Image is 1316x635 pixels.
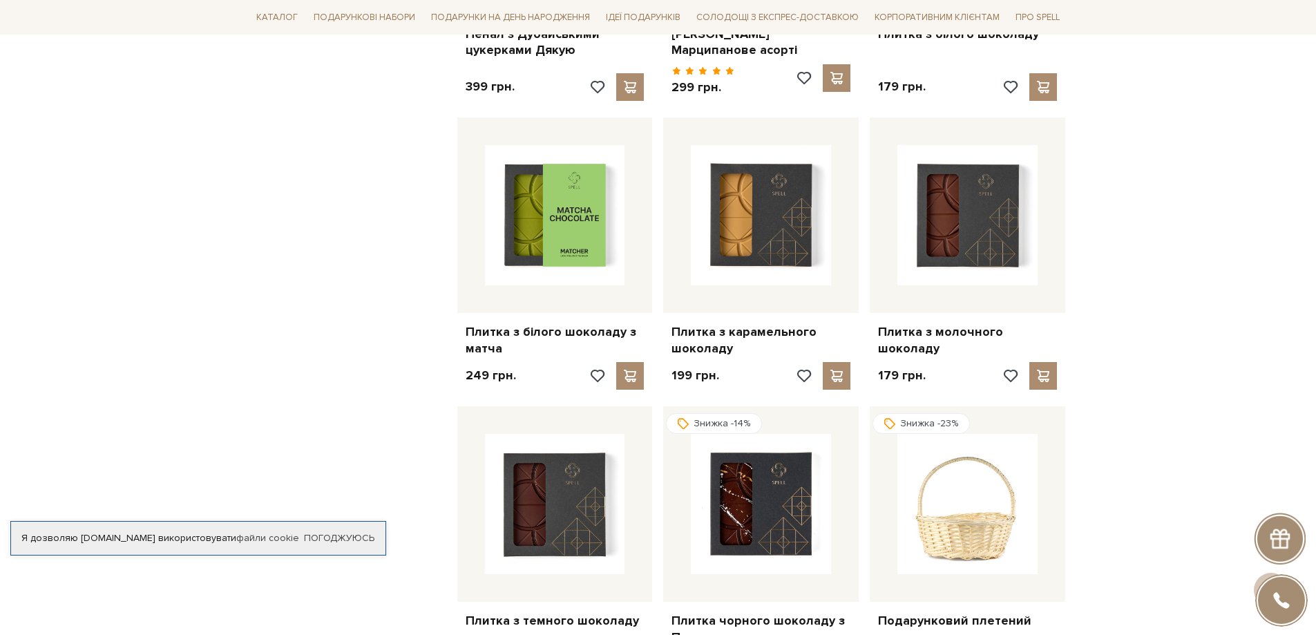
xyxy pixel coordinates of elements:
[466,26,645,59] a: Пенал з Дубайськими цукерками Дякую
[600,7,686,28] span: Ідеї подарунків
[236,532,299,544] a: файли cookie
[878,368,926,383] p: 179 грн.
[466,79,515,95] p: 399 грн.
[426,7,595,28] span: Подарунки на День народження
[11,532,385,544] div: Я дозволяю [DOMAIN_NAME] використовувати
[869,6,1005,29] a: Корпоративним клієнтам
[671,26,850,59] a: [PERSON_NAME] Марципанове асорті
[691,6,864,29] a: Солодощі з експрес-доставкою
[671,324,850,357] a: Плитка з карамельного шоколаду
[671,79,734,95] p: 299 грн.
[666,413,762,434] div: Знижка -14%
[897,434,1038,574] img: Подарунковий плетений кошик з лози
[251,7,303,28] span: Каталог
[872,413,970,434] div: Знижка -23%
[878,79,926,95] p: 179 грн.
[466,368,516,383] p: 249 грн.
[466,324,645,357] a: Плитка з білого шоколаду з матча
[308,7,421,28] span: Подарункові набори
[466,613,645,629] a: Плитка з темного шоколаду
[304,532,374,544] a: Погоджуюсь
[671,368,719,383] p: 199 грн.
[878,324,1057,357] a: Плитка з молочного шоколаду
[1010,7,1065,28] span: Про Spell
